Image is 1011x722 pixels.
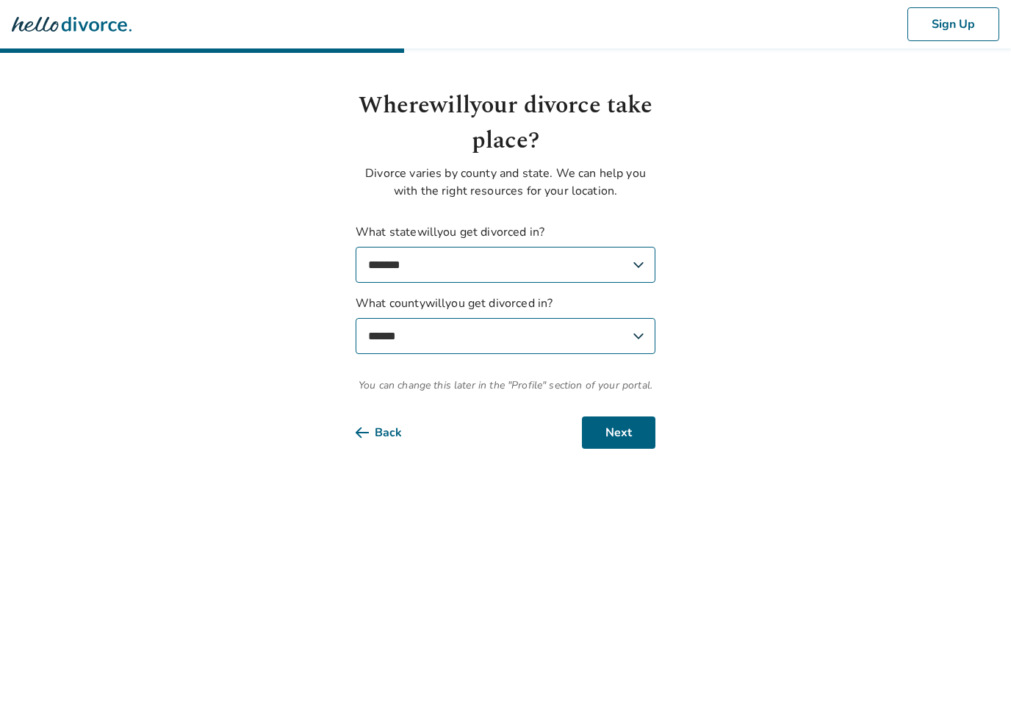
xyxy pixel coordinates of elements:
p: Divorce varies by county and state. We can help you with the right resources for your location. [356,165,655,200]
span: You can change this later in the "Profile" section of your portal. [356,378,655,393]
label: What state will you get divorced in? [356,223,655,283]
label: What county will you get divorced in? [356,295,655,354]
h1: Where will your divorce take place? [356,88,655,159]
iframe: Chat Widget [938,651,1011,722]
button: Next [582,416,655,449]
button: Sign Up [907,7,999,41]
select: What countywillyou get divorced in? [356,318,655,354]
select: What statewillyou get divorced in? [356,247,655,283]
button: Back [356,416,425,449]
